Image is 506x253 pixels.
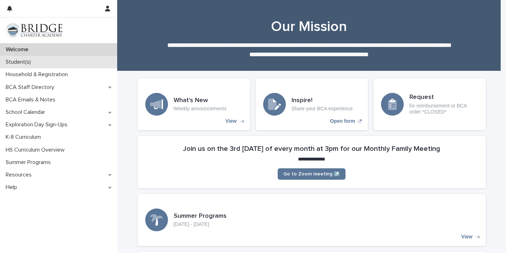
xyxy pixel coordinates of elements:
[3,134,47,141] p: K-8 Curriculum
[3,159,56,166] p: Summer Programs
[174,106,227,112] p: Weekly announcements
[3,46,34,53] p: Welcome
[278,168,346,180] a: Go to Zoom meeting ↗️
[3,121,73,128] p: Exploration Day Sign-Ups
[409,103,478,115] p: for reimbursement or BCA order *CLOSED*
[330,118,355,124] p: Open form
[183,144,440,153] h2: Join us on the 3rd [DATE] of every month at 3pm for our Monthly Family Meeting
[3,109,51,116] p: School Calendar
[283,172,340,176] span: Go to Zoom meeting ↗️
[225,118,237,124] p: View
[138,78,250,130] a: View
[3,147,70,153] p: HS Curriculum Overview
[3,184,23,191] p: Help
[256,78,368,130] a: Open form
[409,94,478,101] h3: Request
[174,221,227,227] p: [DATE] - [DATE]
[3,96,61,103] p: BCA Emails & Notes
[138,194,486,246] a: View
[135,18,483,35] h1: Our Mission
[174,97,227,105] h3: What's New
[3,59,37,65] p: Student(s)
[174,212,227,220] h3: Summer Programs
[292,97,353,105] h3: Inspire!
[3,71,74,78] p: Household & Registration
[292,106,353,112] p: Share your BCA experience
[6,23,62,37] img: V1C1m3IdTEidaUdm9Hs0
[461,234,473,240] p: View
[3,84,60,91] p: BCA Staff Directory
[3,172,37,178] p: Resources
